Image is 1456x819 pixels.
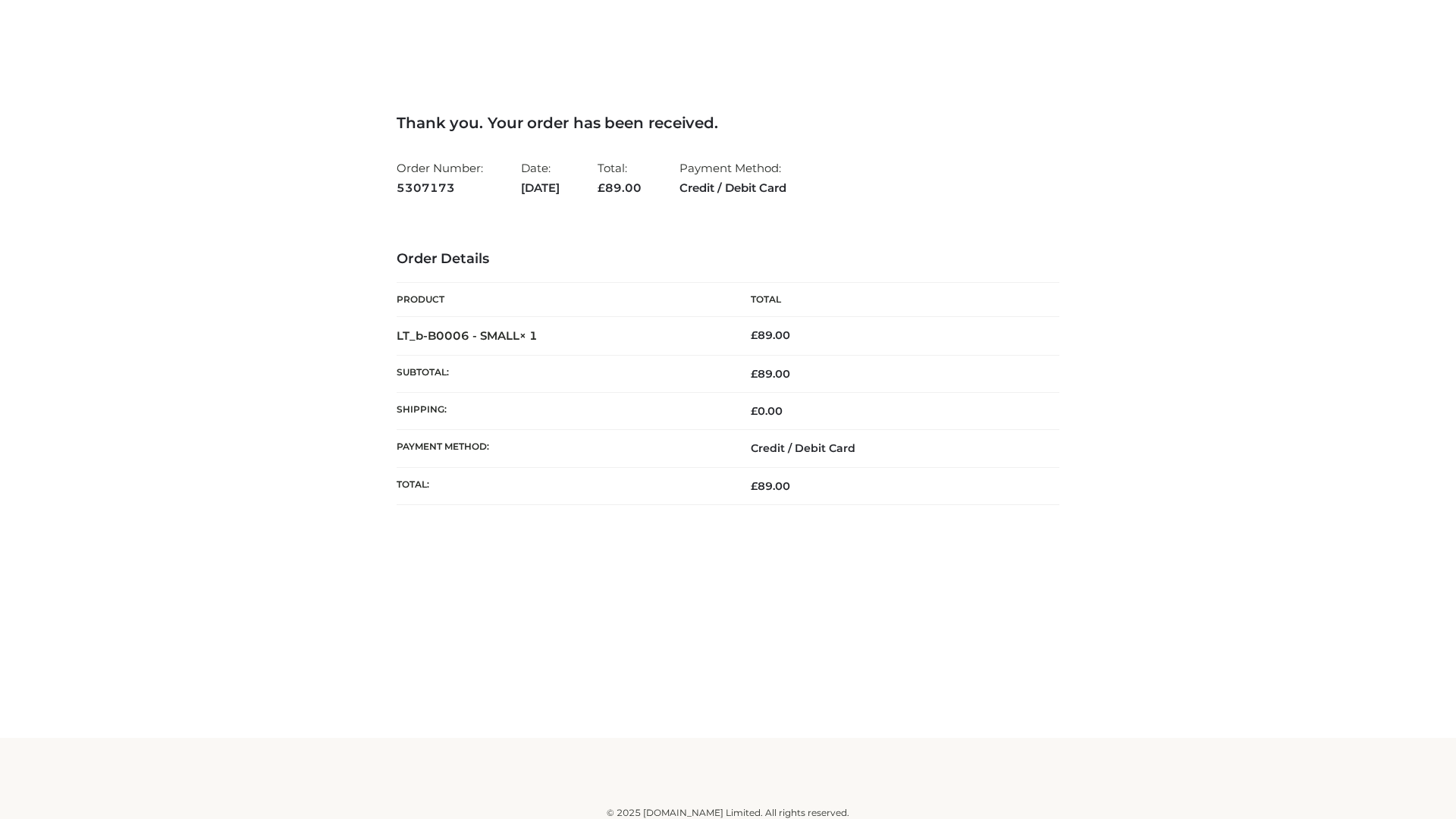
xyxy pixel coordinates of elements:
span: 89.00 [751,479,790,493]
td: Credit / Debit Card [728,430,1059,467]
th: Payment method: [397,430,728,467]
span: 89.00 [598,180,642,195]
strong: [DATE] [521,178,560,198]
strong: 5307173 [397,178,483,198]
h3: Order Details [397,251,1059,268]
strong: × 1 [519,328,538,343]
th: Subtotal: [397,355,728,392]
li: Total: [598,155,642,201]
span: £ [751,328,758,342]
th: Total: [397,467,728,504]
li: Order Number: [397,155,483,201]
span: 89.00 [751,367,790,381]
th: Shipping: [397,393,728,430]
span: £ [598,180,605,195]
bdi: 0.00 [751,404,783,418]
bdi: 89.00 [751,328,790,342]
li: Payment Method: [679,155,786,201]
li: Date: [521,155,560,201]
span: £ [751,479,758,493]
h3: Thank you. Your order has been received. [397,114,1059,132]
th: Total [728,283,1059,317]
strong: Credit / Debit Card [679,178,786,198]
span: £ [751,367,758,381]
th: Product [397,283,728,317]
span: £ [751,404,758,418]
strong: LT_b-B0006 - SMALL [397,328,538,343]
